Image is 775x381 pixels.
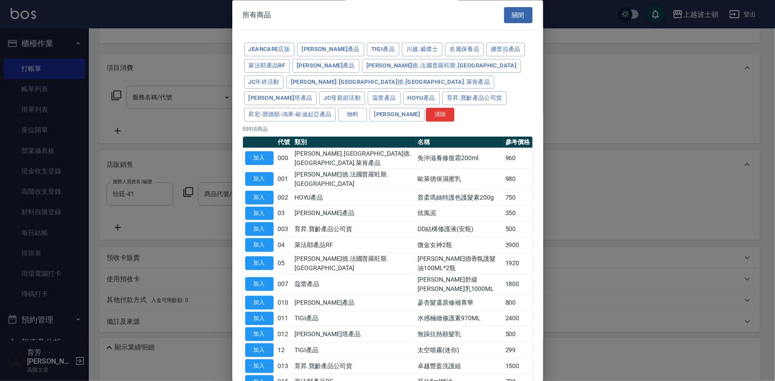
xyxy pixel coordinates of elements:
[244,59,290,73] button: 萊法耶產品RF
[442,92,507,106] button: 育昇.寶齡產品公司貨
[276,221,293,237] td: 003
[415,206,503,222] td: 炫風泥
[415,169,503,190] td: 歐萊德保濕蜜乳
[244,75,284,89] button: JC年終活動
[415,237,503,253] td: 微金女神2瓶
[243,11,271,20] span: 所有商品
[276,326,293,342] td: 012
[503,206,533,222] td: 350
[503,326,533,342] td: 500
[503,148,533,169] td: 960
[245,223,274,236] button: 加入
[243,125,533,133] p: 599 項商品
[276,311,293,327] td: 011
[292,206,415,222] td: [PERSON_NAME]產品
[503,169,533,190] td: 980
[370,108,425,122] button: [PERSON_NAME]
[338,108,367,122] button: 物料
[245,152,274,165] button: 加入
[503,295,533,311] td: 800
[292,237,415,253] td: 萊法耶產品RF
[426,108,454,122] button: 清除
[402,43,442,57] button: 川越.威傑士
[245,344,274,357] button: 加入
[415,137,503,148] th: 名稱
[503,237,533,253] td: 3900
[292,326,415,342] td: [PERSON_NAME]塔產品
[415,326,503,342] td: 無躁抗熱順髮乳
[292,190,415,206] td: HOYU產品
[245,173,274,186] button: 加入
[292,59,359,73] button: [PERSON_NAME]產品
[292,358,415,374] td: 育昇.寶齡產品公司貨
[276,206,293,222] td: 03
[276,148,293,169] td: 000
[292,253,415,274] td: [PERSON_NAME]德.法國普羅旺斯.[GEOGRAPHIC_DATA]
[276,253,293,274] td: 05
[245,191,274,204] button: 加入
[292,311,415,327] td: TIGI產品
[292,274,415,295] td: 蔻蕾產品
[245,278,274,291] button: 加入
[503,342,533,358] td: 299
[292,295,415,311] td: [PERSON_NAME]產品
[276,358,293,374] td: 013
[367,43,399,57] button: TIGI產品
[276,295,293,311] td: 010
[415,295,503,311] td: 蔘杏髮還原修補菁華
[292,169,415,190] td: [PERSON_NAME]德.法國普羅旺斯.[GEOGRAPHIC_DATA]
[415,221,503,237] td: DD結構修護液(安瓶)
[368,92,401,106] button: 蔻蕾產品
[276,274,293,295] td: 007
[245,312,274,326] button: 加入
[415,253,503,274] td: [PERSON_NAME]德香氛護髮油100ML*2瓶
[276,137,293,148] th: 代號
[244,108,336,122] button: 昇宏-寶德順-鴻果-歐迪起亞產品
[403,92,440,106] button: HOYU產品
[415,148,503,169] td: 免沖滋養修復霜200ml
[415,342,503,358] td: 太空噴霧(迷你)
[415,190,503,206] td: 普柔瑪絲特護色護髮素200g
[503,190,533,206] td: 750
[503,253,533,274] td: 1920
[292,148,415,169] td: [PERSON_NAME].[GEOGRAPHIC_DATA]德.[GEOGRAPHIC_DATA].萊肯產品
[503,274,533,295] td: 1800
[244,92,317,106] button: [PERSON_NAME]塔產品
[245,296,274,310] button: 加入
[319,92,365,106] button: JC母親節活動
[292,342,415,358] td: TIGI產品
[245,239,274,252] button: 加入
[486,43,525,57] button: 娜普拉產品
[415,358,503,374] td: 卓越豐盈洗護組
[445,43,484,57] button: 名麗保養品
[292,221,415,237] td: 育昇.寶齡產品公司貨
[503,358,533,374] td: 1500
[503,311,533,327] td: 2400
[286,75,494,89] button: [PERSON_NAME].[GEOGRAPHIC_DATA]德.[GEOGRAPHIC_DATA].萊肯產品
[362,59,521,73] button: [PERSON_NAME]德.法國普羅旺斯.[GEOGRAPHIC_DATA]
[503,221,533,237] td: 500
[415,274,503,295] td: [PERSON_NAME]舒緩[PERSON_NAME]乳1000ML
[245,257,274,271] button: 加入
[245,328,274,342] button: 加入
[276,190,293,206] td: 002
[245,207,274,220] button: 加入
[276,169,293,190] td: 001
[245,359,274,373] button: 加入
[415,311,503,327] td: 水感極緻修護素970ML
[276,342,293,358] td: 12
[503,137,533,148] th: 參考價格
[244,43,295,57] button: JeanCare店販
[276,237,293,253] td: 04
[297,43,364,57] button: [PERSON_NAME]產品
[504,7,533,24] button: 關閉
[292,137,415,148] th: 類別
